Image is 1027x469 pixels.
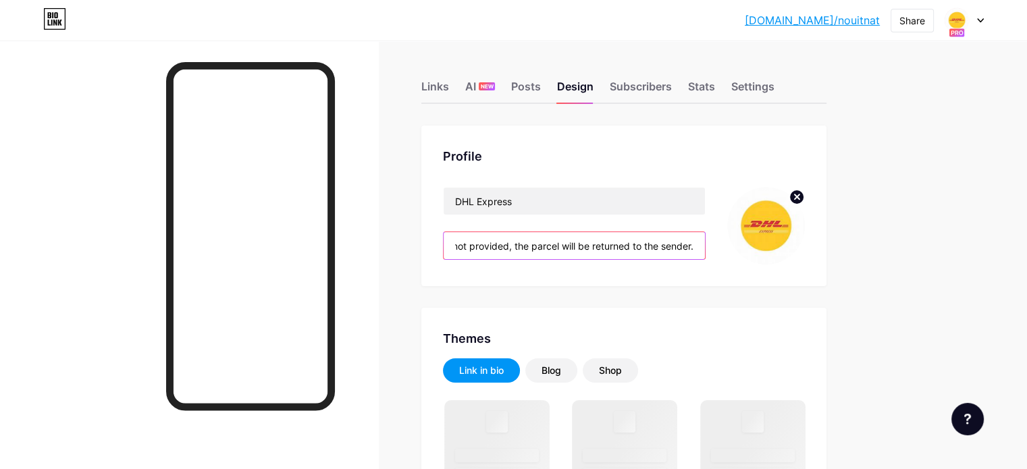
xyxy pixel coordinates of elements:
[459,364,504,377] div: Link in bio
[511,78,541,103] div: Posts
[610,78,672,103] div: Subscribers
[899,13,925,28] div: Share
[542,364,561,377] div: Blog
[481,82,494,90] span: NEW
[944,7,970,33] img: nouitnat
[731,78,774,103] div: Settings
[727,187,805,265] img: nouitnat
[465,78,495,103] div: AI
[421,78,449,103] div: Links
[443,147,805,165] div: Profile
[444,188,705,215] input: Name
[745,12,880,28] a: [DOMAIN_NAME]/nouitnat
[444,232,705,259] input: Bio
[557,78,594,103] div: Design
[688,78,715,103] div: Stats
[599,364,622,377] div: Shop
[443,329,805,348] div: Themes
